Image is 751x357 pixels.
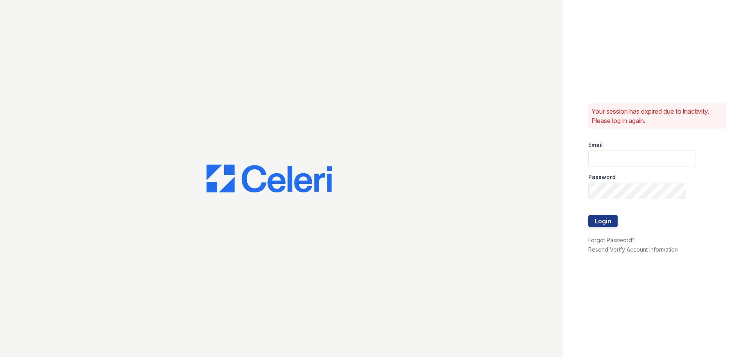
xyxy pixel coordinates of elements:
[588,173,616,181] label: Password
[588,246,678,253] a: Resend Verify Account Information
[588,141,603,149] label: Email
[588,215,618,227] button: Login
[591,107,723,125] p: Your session has expired due to inactivity. Please log in again.
[588,237,635,243] a: Forgot Password?
[207,165,332,193] img: CE_Logo_Blue-a8612792a0a2168367f1c8372b55b34899dd931a85d93a1a3d3e32e68fde9ad4.png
